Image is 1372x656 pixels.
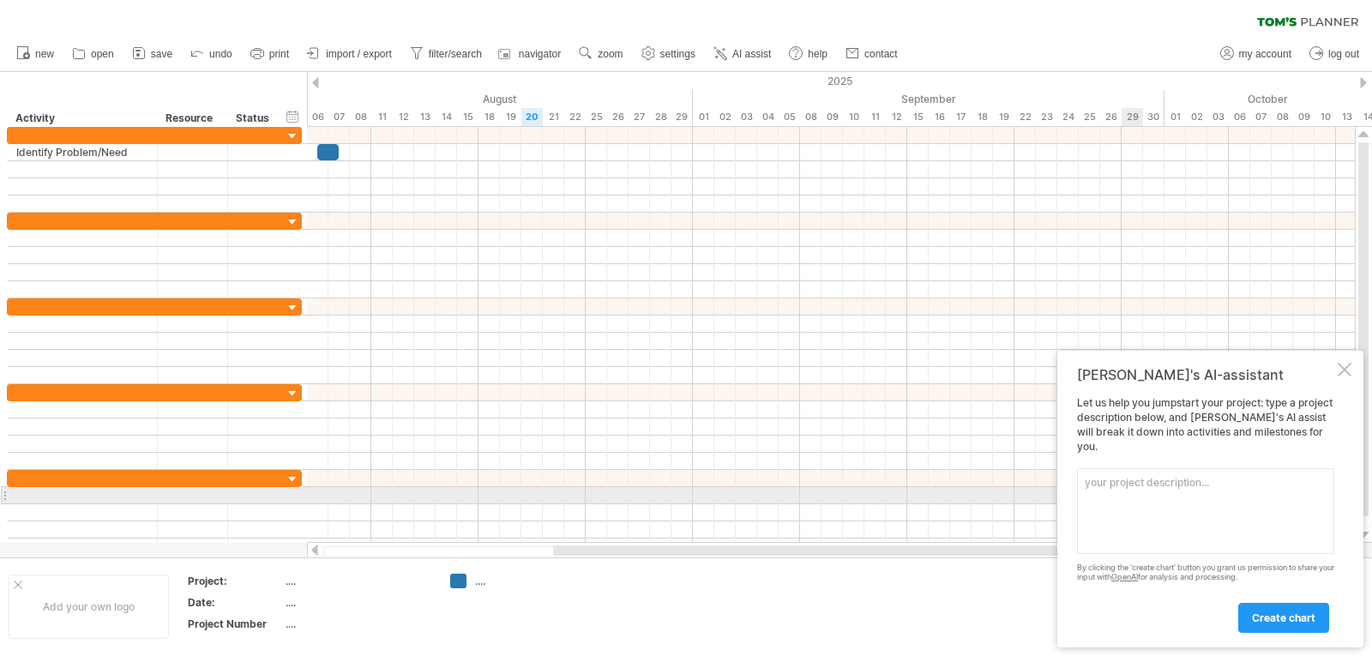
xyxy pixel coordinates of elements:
[519,48,561,60] span: navigator
[478,108,500,126] div: Monday, 18 August 2025
[607,108,629,126] div: Tuesday, 26 August 2025
[269,48,289,60] span: print
[841,43,903,65] a: contact
[1250,108,1272,126] div: Tuesday, 7 October 2025
[693,108,714,126] div: Monday, 1 September 2025
[1229,108,1250,126] div: Monday, 6 October 2025
[15,110,147,127] div: Activity
[68,43,119,65] a: open
[286,595,430,610] div: ....
[757,108,779,126] div: Thursday, 4 September 2025
[1036,108,1057,126] div: Tuesday, 23 September 2025
[236,110,274,127] div: Status
[307,108,328,126] div: Wednesday, 6 August 2025
[1122,108,1143,126] div: Monday, 29 September 2025
[637,43,701,65] a: settings
[808,48,827,60] span: help
[714,108,736,126] div: Tuesday, 2 September 2025
[1252,611,1315,624] span: create chart
[598,48,623,60] span: zoom
[950,108,972,126] div: Wednesday, 17 September 2025
[286,574,430,588] div: ....
[993,108,1014,126] div: Friday, 19 September 2025
[350,108,371,126] div: Friday, 8 August 2025
[243,90,693,108] div: August 2025
[1272,108,1293,126] div: Wednesday, 8 October 2025
[1164,108,1186,126] div: Wednesday, 1 October 2025
[1305,43,1364,65] a: log out
[629,108,650,126] div: Wednesday, 27 August 2025
[475,574,569,588] div: ....
[188,574,282,588] div: Project:
[1238,603,1329,633] a: create chart
[1014,108,1036,126] div: Monday, 22 September 2025
[12,43,59,65] a: new
[1057,108,1079,126] div: Wednesday, 24 September 2025
[1216,43,1297,65] a: my account
[1079,108,1100,126] div: Thursday, 25 September 2025
[1186,108,1207,126] div: Thursday, 2 October 2025
[328,108,350,126] div: Thursday, 7 August 2025
[188,617,282,631] div: Project Number
[286,617,430,631] div: ....
[1077,366,1334,383] div: [PERSON_NAME]'s AI-assistant
[1293,108,1315,126] div: Thursday, 9 October 2025
[543,108,564,126] div: Thursday, 21 August 2025
[186,43,238,65] a: undo
[564,108,586,126] div: Friday, 22 August 2025
[660,48,695,60] span: settings
[650,108,671,126] div: Thursday, 28 August 2025
[929,108,950,126] div: Tuesday, 16 September 2025
[693,90,1164,108] div: September 2025
[128,43,178,65] a: save
[436,108,457,126] div: Thursday, 14 August 2025
[371,108,393,126] div: Monday, 11 August 2025
[1077,563,1334,582] div: By clicking the 'create chart' button you grant us permission to share your input with for analys...
[1143,108,1164,126] div: Tuesday, 30 September 2025
[496,43,566,65] a: navigator
[886,108,907,126] div: Friday, 12 September 2025
[1207,108,1229,126] div: Friday, 3 October 2025
[326,48,392,60] span: import / export
[406,43,487,65] a: filter/search
[429,48,482,60] span: filter/search
[1100,108,1122,126] div: Friday, 26 September 2025
[16,144,148,160] div: Identify Problem/Need
[457,108,478,126] div: Friday, 15 August 2025
[188,595,282,610] div: Date:
[1111,572,1138,581] a: OpenAI
[209,48,232,60] span: undo
[393,108,414,126] div: Tuesday, 12 August 2025
[843,108,864,126] div: Wednesday, 10 September 2025
[165,110,218,127] div: Resource
[9,575,169,639] div: Add your own logo
[1328,48,1359,60] span: log out
[709,43,776,65] a: AI assist
[671,108,693,126] div: Friday, 29 August 2025
[779,108,800,126] div: Friday, 5 September 2025
[1077,396,1334,632] div: Let us help you jumpstart your project: type a project description below, and [PERSON_NAME]'s AI ...
[821,108,843,126] div: Tuesday, 9 September 2025
[151,48,172,60] span: save
[500,108,521,126] div: Tuesday, 19 August 2025
[1239,48,1291,60] span: my account
[800,108,821,126] div: Monday, 8 September 2025
[414,108,436,126] div: Wednesday, 13 August 2025
[732,48,771,60] span: AI assist
[521,108,543,126] div: Wednesday, 20 August 2025
[91,48,114,60] span: open
[785,43,833,65] a: help
[246,43,294,65] a: print
[864,48,898,60] span: contact
[1315,108,1336,126] div: Friday, 10 October 2025
[907,108,929,126] div: Monday, 15 September 2025
[35,48,54,60] span: new
[575,43,628,65] a: zoom
[303,43,397,65] a: import / export
[972,108,993,126] div: Thursday, 18 September 2025
[864,108,886,126] div: Thursday, 11 September 2025
[736,108,757,126] div: Wednesday, 3 September 2025
[1336,108,1357,126] div: Monday, 13 October 2025
[586,108,607,126] div: Monday, 25 August 2025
